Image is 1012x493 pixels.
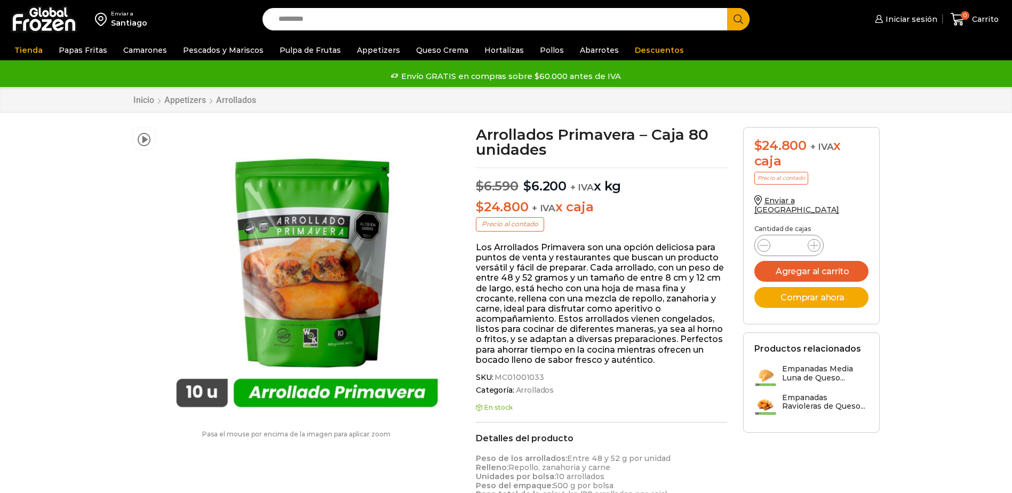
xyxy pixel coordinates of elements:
p: Cantidad de cajas [754,225,868,233]
h3: Empanadas Media Luna de Queso... [782,364,868,383]
a: Hortalizas [479,40,529,60]
span: $ [754,138,762,153]
a: Queso Crema [411,40,474,60]
a: Tienda [9,40,48,60]
span: 0 [961,11,969,20]
bdi: 6.590 [476,178,519,194]
span: Carrito [969,14,999,25]
strong: Peso del empaque: [476,481,553,490]
p: x kg [476,168,727,194]
span: MC01001033 [493,373,544,382]
p: x caja [476,200,727,215]
a: Pescados y Mariscos [178,40,269,60]
span: $ [523,178,531,194]
strong: Peso de los arrollados: [476,454,567,463]
span: + IVA [532,203,555,213]
a: Arrollados [216,95,257,105]
strong: Relleno: [476,463,508,472]
span: Categoría: [476,386,727,395]
span: SKU: [476,373,727,382]
input: Product quantity [779,238,799,253]
h1: Arrollados Primavera – Caja 80 unidades [476,127,727,157]
a: Appetizers [352,40,405,60]
a: Arrollados [514,386,554,395]
button: Agregar al carrito [754,261,868,282]
button: Comprar ahora [754,287,868,308]
a: Inicio [133,95,155,105]
a: Iniciar sesión [872,9,937,30]
a: Descuentos [629,40,689,60]
bdi: 6.200 [523,178,567,194]
h2: Detalles del producto [476,433,727,443]
p: Precio al contado [476,217,544,231]
div: x caja [754,138,868,169]
h3: Empanadas Ravioleras de Queso... [782,393,868,411]
p: Precio al contado [754,172,808,185]
p: Pasa el mouse por encima de la imagen para aplicar zoom [133,431,460,438]
div: Santiago [111,18,147,28]
a: Camarones [118,40,172,60]
a: Empanadas Media Luna de Queso... [754,364,868,387]
span: + IVA [810,141,834,152]
span: $ [476,199,484,214]
p: Los Arrollados Primavera son una opción deliciosa para puntos de venta y restaurantes que buscan ... [476,242,727,365]
a: Empanadas Ravioleras de Queso... [754,393,868,416]
a: Abarrotes [575,40,624,60]
a: Pollos [535,40,569,60]
h2: Productos relacionados [754,344,861,354]
button: Search button [727,8,750,30]
bdi: 24.800 [754,138,807,153]
p: En stock [476,404,727,411]
img: address-field-icon.svg [95,10,111,28]
span: + IVA [570,182,594,193]
a: Enviar a [GEOGRAPHIC_DATA] [754,196,840,214]
a: Papas Fritas [53,40,113,60]
a: Pulpa de Frutas [274,40,346,60]
img: arrollado primavera [161,127,453,420]
strong: Unidades por bolsa: [476,472,556,481]
nav: Breadcrumb [133,95,257,105]
div: Enviar a [111,10,147,18]
a: 0 Carrito [948,7,1001,32]
bdi: 24.800 [476,199,528,214]
span: $ [476,178,484,194]
span: Iniciar sesión [883,14,937,25]
a: Appetizers [164,95,206,105]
